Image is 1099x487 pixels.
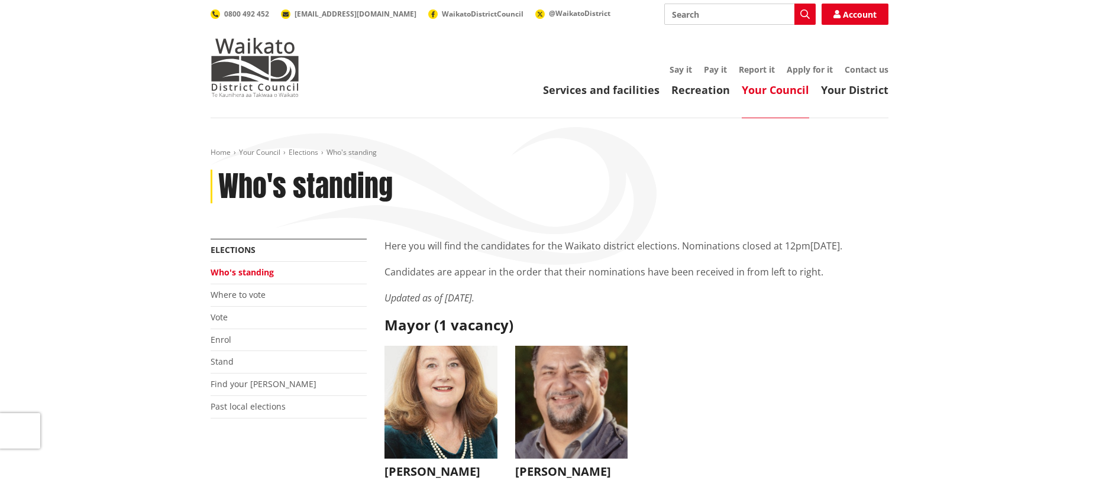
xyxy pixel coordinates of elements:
a: Past local elections [211,401,286,412]
input: Search input [664,4,816,25]
span: [EMAIL_ADDRESS][DOMAIN_NAME] [295,9,416,19]
button: [PERSON_NAME] [384,346,497,485]
em: Updated as of [DATE]. [384,291,474,304]
a: Services and facilities [543,83,660,97]
img: WO-M__CHURCH_J__UwGuY [384,346,497,459]
span: 0800 492 452 [224,9,269,19]
a: Stand [211,356,234,367]
a: Your Council [239,147,280,157]
a: Pay it [704,64,727,75]
a: Vote [211,311,228,323]
a: Your Council [742,83,809,97]
nav: breadcrumb [211,148,888,158]
iframe: Messenger Launcher [1045,437,1087,480]
a: Your District [821,83,888,97]
button: [PERSON_NAME] [515,346,628,485]
a: @WaikatoDistrict [535,8,610,18]
a: Find your [PERSON_NAME] [211,378,316,389]
a: Contact us [845,64,888,75]
img: WO-M__BECH_A__EWN4j [515,346,628,459]
a: Account [822,4,888,25]
p: Here you will find the candidates for the Waikato district elections. Nominations closed at 12pm[... [384,239,888,253]
h3: [PERSON_NAME] [515,465,628,479]
h3: [PERSON_NAME] [384,465,497,479]
a: Recreation [671,83,730,97]
a: [EMAIL_ADDRESS][DOMAIN_NAME] [281,9,416,19]
h1: Who's standing [218,170,393,204]
span: WaikatoDistrictCouncil [442,9,523,19]
a: Home [211,147,231,157]
img: Waikato District Council - Te Kaunihera aa Takiwaa o Waikato [211,38,299,97]
a: Apply for it [787,64,833,75]
a: Elections [211,244,256,255]
a: 0800 492 452 [211,9,269,19]
a: WaikatoDistrictCouncil [428,9,523,19]
span: @WaikatoDistrict [549,8,610,18]
a: Who's standing [211,267,274,278]
span: Who's standing [327,147,377,157]
a: Say it [670,64,692,75]
a: Where to vote [211,289,266,300]
a: Enrol [211,334,231,345]
a: Report it [739,64,775,75]
p: Candidates are appear in the order that their nominations have been received in from left to right. [384,265,888,279]
a: Elections [289,147,318,157]
strong: Mayor (1 vacancy) [384,315,513,335]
